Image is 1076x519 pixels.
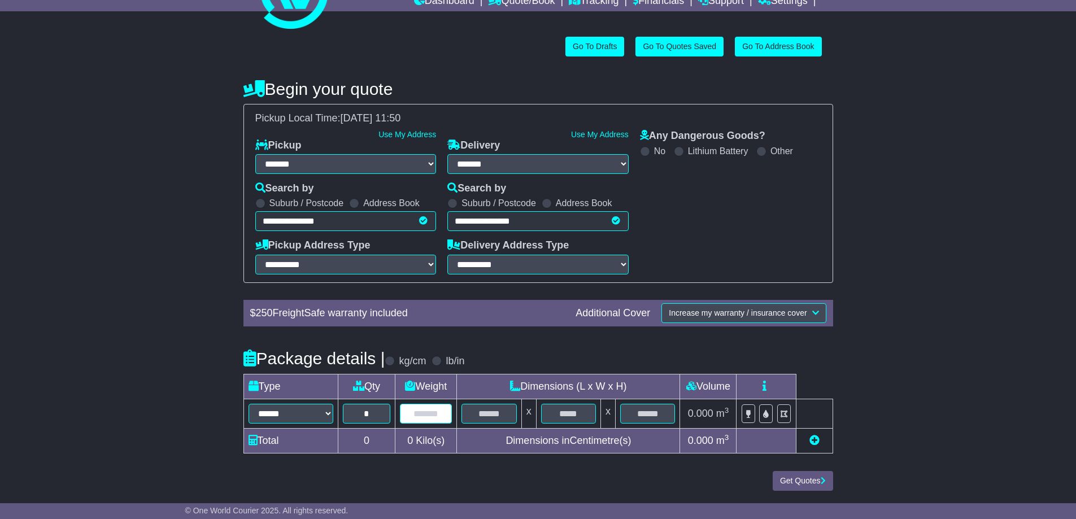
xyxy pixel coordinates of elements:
[256,307,273,319] span: 250
[245,307,570,320] div: $ FreightSafe warranty included
[565,37,624,56] a: Go To Drafts
[661,303,826,323] button: Increase my warranty / insurance cover
[521,399,536,428] td: x
[725,433,729,442] sup: 3
[255,182,314,195] label: Search by
[457,428,680,453] td: Dimensions in Centimetre(s)
[770,146,793,156] label: Other
[399,355,426,368] label: kg/cm
[185,506,348,515] span: © One World Courier 2025. All rights reserved.
[341,112,401,124] span: [DATE] 11:50
[243,428,338,453] td: Total
[395,428,457,453] td: Kilo(s)
[255,139,302,152] label: Pickup
[447,139,500,152] label: Delivery
[725,406,729,415] sup: 3
[680,374,737,399] td: Volume
[669,308,807,317] span: Increase my warranty / insurance cover
[735,37,821,56] a: Go To Address Book
[243,374,338,399] td: Type
[255,239,371,252] label: Pickup Address Type
[688,408,713,419] span: 0.000
[635,37,724,56] a: Go To Quotes Saved
[716,435,729,446] span: m
[640,130,765,142] label: Any Dangerous Goods?
[407,435,413,446] span: 0
[250,112,827,125] div: Pickup Local Time:
[601,399,616,428] td: x
[688,435,713,446] span: 0.000
[395,374,457,399] td: Weight
[556,198,612,208] label: Address Book
[447,239,569,252] label: Delivery Address Type
[457,374,680,399] td: Dimensions (L x W x H)
[773,471,833,491] button: Get Quotes
[338,374,395,399] td: Qty
[447,182,506,195] label: Search by
[571,130,629,139] a: Use My Address
[809,435,820,446] a: Add new item
[243,349,385,368] h4: Package details |
[688,146,748,156] label: Lithium Battery
[363,198,420,208] label: Address Book
[338,428,395,453] td: 0
[654,146,665,156] label: No
[269,198,344,208] label: Suburb / Postcode
[378,130,436,139] a: Use My Address
[243,80,833,98] h4: Begin your quote
[446,355,464,368] label: lb/in
[461,198,536,208] label: Suburb / Postcode
[716,408,729,419] span: m
[570,307,656,320] div: Additional Cover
